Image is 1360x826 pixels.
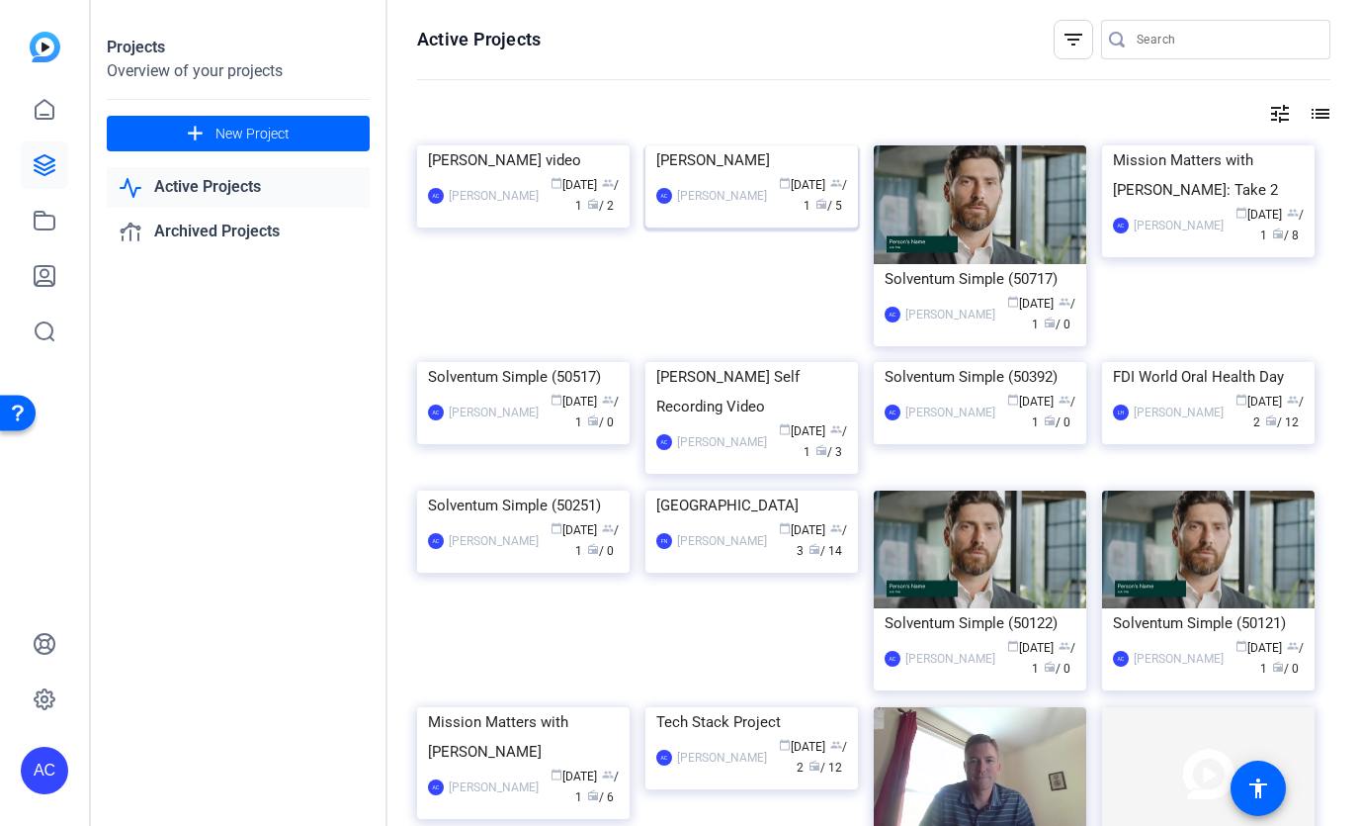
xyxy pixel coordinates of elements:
[808,543,820,555] span: radio
[1113,145,1304,205] div: Mission Matters with [PERSON_NAME]: Take 2
[551,178,597,192] span: [DATE]
[575,770,619,804] span: / 1
[885,307,900,322] div: AC
[1044,662,1070,676] span: / 0
[1134,403,1224,422] div: [PERSON_NAME]
[1044,415,1070,429] span: / 0
[656,434,672,450] div: AC
[1007,395,1054,409] span: [DATE]
[449,531,539,551] div: [PERSON_NAME]
[1272,661,1284,673] span: radio
[1235,641,1282,655] span: [DATE]
[575,523,619,558] span: / 1
[428,188,444,204] div: AC
[677,748,767,768] div: [PERSON_NAME]
[1287,207,1299,219] span: group
[551,394,562,406] span: calendar_today
[1044,661,1056,673] span: radio
[885,264,1075,294] div: Solventum Simple (50717)
[905,649,995,669] div: [PERSON_NAME]
[602,177,614,189] span: group
[677,186,767,206] div: [PERSON_NAME]
[428,362,619,392] div: Solventum Simple (50517)
[779,522,791,534] span: calendar_today
[107,36,370,59] div: Projects
[1113,362,1304,392] div: FDI World Oral Health Day
[587,198,599,210] span: radio
[1235,208,1282,222] span: [DATE]
[587,414,599,426] span: radio
[587,415,614,429] span: / 0
[830,522,842,534] span: group
[677,531,767,551] div: [PERSON_NAME]
[656,362,847,421] div: [PERSON_NAME] Self Recording Video
[830,423,842,435] span: group
[1113,218,1129,233] div: AC
[808,544,842,558] span: / 14
[428,405,444,420] div: AC
[885,405,900,420] div: AC
[1287,640,1299,652] span: group
[1007,296,1019,308] span: calendar_today
[1272,229,1299,242] span: / 8
[815,445,842,459] span: / 3
[779,424,825,438] span: [DATE]
[1032,297,1075,331] span: / 1
[905,403,995,422] div: [PERSON_NAME]
[815,444,827,456] span: radio
[830,739,842,751] span: group
[107,59,370,83] div: Overview of your projects
[905,305,995,324] div: [PERSON_NAME]
[551,523,597,537] span: [DATE]
[779,177,791,189] span: calendar_today
[1272,228,1284,239] span: radio
[1113,405,1129,420] div: LH
[107,167,370,208] a: Active Projects
[656,145,847,175] div: [PERSON_NAME]
[808,761,842,775] span: / 12
[1235,207,1247,219] span: calendar_today
[656,491,847,520] div: [GEOGRAPHIC_DATA]
[815,199,842,213] span: / 5
[21,747,68,794] div: AC
[779,740,825,754] span: [DATE]
[215,124,290,144] span: New Project
[656,533,672,549] div: FN
[587,199,614,213] span: / 2
[449,403,539,422] div: [PERSON_NAME]
[1113,651,1129,667] div: AC
[183,122,208,146] mat-icon: add
[1246,777,1270,800] mat-icon: accessibility
[1265,415,1299,429] span: / 12
[1235,395,1282,409] span: [DATE]
[602,769,614,780] span: group
[1235,394,1247,406] span: calendar_today
[551,770,597,783] span: [DATE]
[449,186,539,206] div: [PERSON_NAME]
[779,739,791,751] span: calendar_today
[1062,28,1085,51] mat-icon: filter_list
[107,116,370,151] button: New Project
[551,395,597,409] span: [DATE]
[449,778,539,797] div: [PERSON_NAME]
[551,769,562,780] span: calendar_today
[779,423,791,435] span: calendar_today
[1307,102,1330,126] mat-icon: list
[1134,649,1224,669] div: [PERSON_NAME]
[656,707,847,737] div: Tech Stack Project
[1007,640,1019,652] span: calendar_today
[1137,28,1315,51] input: Search
[1272,662,1299,676] span: / 0
[656,750,672,766] div: AC
[587,543,599,555] span: radio
[815,198,827,210] span: radio
[885,362,1075,392] div: Solventum Simple (50392)
[1265,414,1277,426] span: radio
[830,177,842,189] span: group
[428,491,619,520] div: Solventum Simple (50251)
[1287,394,1299,406] span: group
[428,145,619,175] div: [PERSON_NAME] video
[1113,608,1304,638] div: Solventum Simple (50121)
[1044,414,1056,426] span: radio
[587,790,614,804] span: / 6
